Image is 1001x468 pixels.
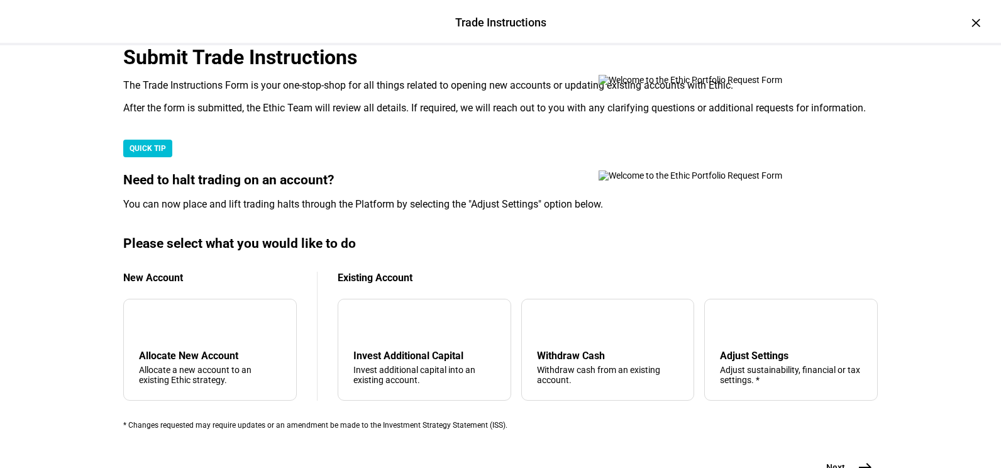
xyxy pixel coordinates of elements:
[123,198,878,211] div: You can now place and lift trading halts through the Platform by selecting the "Adjust Settings" ...
[123,172,878,188] div: Need to halt trading on an account?
[537,350,679,362] div: Withdraw Cash
[139,350,281,362] div: Allocate New Account
[338,272,878,284] div: Existing Account
[123,421,878,430] div: * Changes requested may require updates or an amendment be made to the Investment Strategy Statem...
[139,365,281,385] div: Allocate a new account to an existing Ethic strategy.
[353,350,495,362] div: Invest Additional Capital
[720,350,862,362] div: Adjust Settings
[123,272,297,284] div: New Account
[599,75,825,85] img: Welcome to the Ethic Portfolio Request Form
[356,317,371,332] mat-icon: arrow_downward
[537,365,679,385] div: Withdraw cash from an existing account.
[720,365,862,385] div: Adjust sustainability, financial or tax settings. *
[455,14,546,31] div: Trade Instructions
[599,170,825,181] img: Welcome to the Ethic Portfolio Request Form
[123,79,878,92] div: The Trade Instructions Form is your one-stop-shop for all things related to opening new accounts ...
[141,317,157,332] mat-icon: add
[123,102,878,114] div: After the form is submitted, the Ethic Team will review all details. If required, we will reach o...
[353,365,495,385] div: Invest additional capital into an existing account.
[123,236,878,252] div: Please select what you would like to do
[539,317,555,332] mat-icon: arrow_upward
[123,140,172,157] div: QUICK TIP
[966,13,986,33] div: ×
[123,45,878,69] div: Submit Trade Instructions
[720,315,740,335] mat-icon: tune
